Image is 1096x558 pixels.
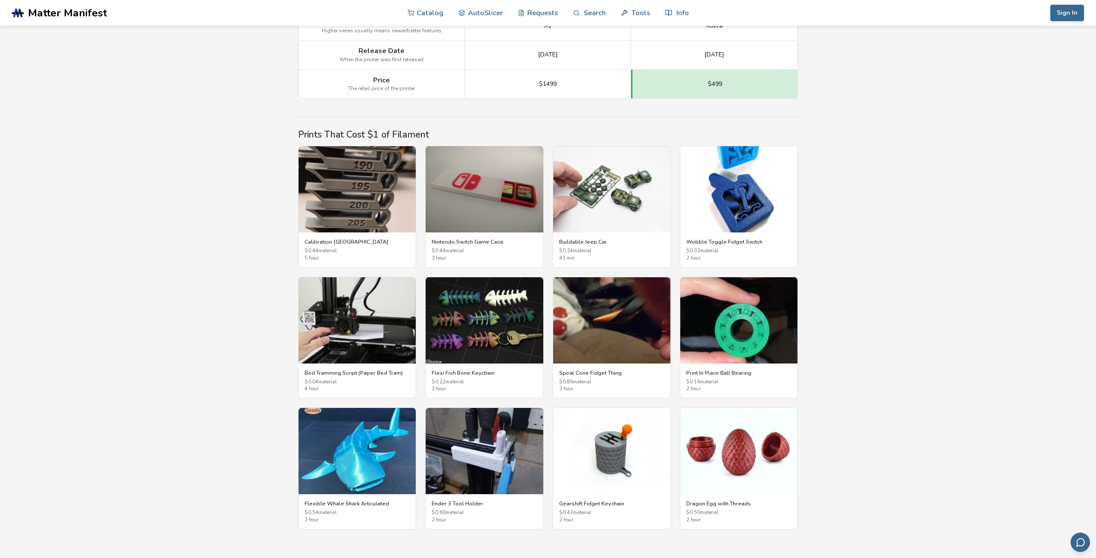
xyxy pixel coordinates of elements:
span: 2 hour [686,386,791,392]
span: $ 0.50 material [686,510,791,516]
img: Wobble Toggle Fidget Switch [680,146,797,232]
img: Bed Tramming Script (Paper Bed Tram) [299,277,416,364]
h3: Calibration [GEOGRAPHIC_DATA] [305,238,410,245]
h3: Ender 3 Tool Holder [432,500,537,507]
span: 3 hour [559,386,664,392]
span: $1499 [539,81,557,88]
h3: Flexi Fish Bone Keychain [432,370,537,376]
span: The retail price of the printer [348,86,415,92]
img: Flexi Fish Bone Keychain [426,277,543,364]
a: Nintendo Switch Game CaseNintendo Switch Game Case$0.44material3 hour [425,146,543,268]
span: Release Date [358,47,405,55]
span: $ 0.32 material [686,248,791,254]
span: $499 [708,81,722,88]
img: Ender 3 Tool Holder [426,408,543,494]
img: Print In Place Ball Bearing [680,277,797,364]
span: Series [371,18,392,26]
span: 2 hour [686,256,791,261]
a: Print In Place Ball BearingPrint In Place Ball Bearing$0.16material2 hour [680,277,798,399]
span: $ 0.22 material [432,379,537,385]
h3: Spiral Cone Fidget Thing [559,370,664,376]
span: $ 0.44 material [305,248,410,254]
span: Matter Manifest [28,7,107,19]
span: $ 0.44 material [432,248,537,254]
span: $ 0.42 material [559,510,664,516]
button: Sign In [1050,5,1084,21]
span: When the printer was first released [339,57,423,63]
a: Flexi Fish Bone KeychainFlexi Fish Bone Keychain$0.22material3 hour [425,277,543,399]
h3: Flexible Whale Shark Articulated [305,500,410,507]
span: 3 hour [432,256,537,261]
img: Buildable Jeep Car [553,146,670,232]
h3: Wobble Toggle Fidget Switch [686,238,791,245]
span: Higher series usually means newer/better features [322,28,442,34]
span: $ 0.86 material [559,379,664,385]
span: 2 hour [432,517,537,523]
span: 3 hour [432,386,537,392]
h2: Prints That Cost $1 of Filament [298,129,798,140]
a: Ender 3 Tool HolderEnder 3 Tool Holder$0.60material2 hour [425,408,543,530]
a: Wobble Toggle Fidget SwitchWobble Toggle Fidget Switch$0.32material2 hour [680,146,798,268]
span: $ 0.60 material [432,510,537,516]
span: $ 0.24 material [559,248,664,254]
span: 2 hour [686,517,791,523]
span: [DATE] [704,51,724,58]
a: Calibration Temp TowerCalibration [GEOGRAPHIC_DATA]$0.44material5 hour [298,146,416,268]
span: $ 0.04 material [305,379,410,385]
h3: Dragon Egg with Threads [686,500,791,507]
span: $ 0.16 material [686,379,791,385]
h3: Gearshift Fidget Keychain [559,500,664,507]
img: Calibration Temp Tower [299,146,416,232]
img: Gearshift Fidget Keychain [553,408,670,494]
a: Buildable Jeep CarBuildable Jeep Car$0.24material43 min [553,146,671,268]
h3: Print In Place Ball Bearing [686,370,791,376]
h3: Nintendo Switch Game Case [432,238,537,245]
span: Kobra [707,22,722,29]
span: [DATE] [538,51,558,58]
span: X1 [544,22,551,29]
img: Dragon Egg with Threads [680,408,797,494]
a: Gearshift Fidget KeychainGearshift Fidget Keychain$0.42material2 hour [553,408,671,530]
a: Flexible Whale Shark ArticulatedFlexible Whale Shark Articulated$0.54material2 hour [298,408,416,530]
a: Dragon Egg with ThreadsDragon Egg with Threads$0.50material2 hour [680,408,798,530]
img: Spiral Cone Fidget Thing [553,277,670,364]
a: Bed Tramming Script (Paper Bed Tram)Bed Tramming Script (Paper Bed Tram)$0.04material4 hour [298,277,416,399]
span: Price [373,76,390,84]
img: Flexible Whale Shark Articulated [299,408,416,494]
span: 5 hour [305,256,410,261]
button: Send feedback via email [1071,533,1090,552]
h3: Bed Tramming Script (Paper Bed Tram) [305,370,410,376]
img: Nintendo Switch Game Case [426,146,543,232]
span: 2 hour [559,517,664,523]
span: 4 hour [305,386,410,392]
a: Spiral Cone Fidget ThingSpiral Cone Fidget Thing$0.86material3 hour [553,277,671,399]
span: $ 0.54 material [305,510,410,516]
span: 43 min [559,256,664,261]
h3: Buildable Jeep Car [559,238,664,245]
span: 2 hour [305,517,410,523]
